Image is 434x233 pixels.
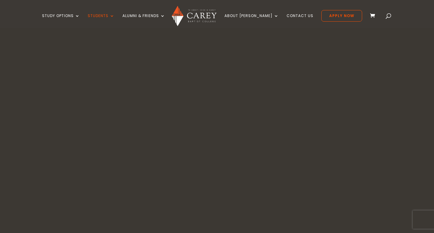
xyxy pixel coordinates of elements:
[42,14,80,28] a: Study Options
[287,14,313,28] a: Contact Us
[172,6,217,26] img: Carey Baptist College
[321,10,362,22] a: Apply Now
[122,14,165,28] a: Alumni & Friends
[88,14,115,28] a: Students
[224,14,279,28] a: About [PERSON_NAME]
